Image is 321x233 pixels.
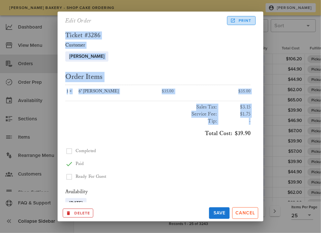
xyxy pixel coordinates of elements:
span: [PERSON_NAME] [69,51,105,62]
span: [DATE] [69,198,83,208]
button: Save [209,207,230,219]
div: Availability [65,188,251,195]
span: Save [212,210,227,216]
div: × [65,89,78,94]
h2: Ticket #3286 [65,32,251,39]
h3: - [220,118,251,125]
span: Delete [66,210,90,216]
div: 6" [PERSON_NAME] [78,89,154,94]
h3: $1.75 [220,111,251,118]
h3: $3.15 [220,104,251,111]
span: Completed [76,148,96,154]
h3: Tip: [65,118,217,125]
div: Customer [65,42,251,49]
span: Total Cost: [205,130,232,137]
span: Ready For Guest [76,174,106,179]
h3: Service Fee: [65,111,217,118]
div: $35.00 [204,85,251,98]
span: 1 [65,89,69,94]
h2: Order Items [65,72,251,82]
button: Cancel [232,207,258,219]
h2: Edit Order [65,15,92,26]
h3: Sales Tax: [65,104,217,111]
span: Print [231,18,251,23]
a: Print [227,16,256,25]
h3: $39.90 [65,130,251,137]
span: Paid [76,161,84,167]
button: Archive this Record? [63,209,93,218]
div: $35.00 [158,85,204,98]
span: Cancel [235,210,255,216]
